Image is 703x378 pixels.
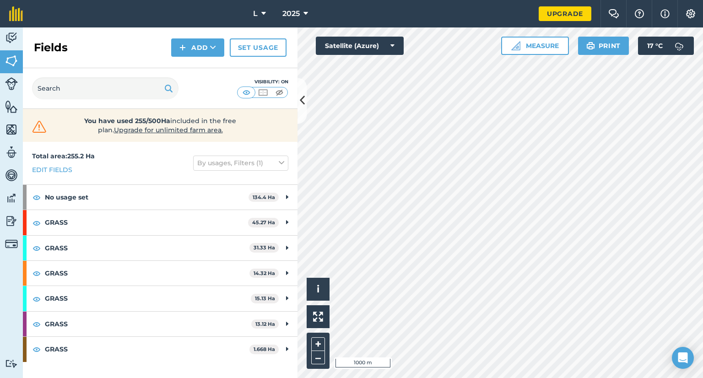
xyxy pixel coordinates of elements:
strong: GRASS [45,236,249,260]
img: Four arrows, one pointing top left, one top right, one bottom right and the last bottom left [313,312,323,322]
div: GRASS31.33 Ha [23,236,297,260]
strong: You have used 255/500Ha [84,117,170,125]
div: GRASS45.27 Ha [23,210,297,235]
div: No usage set134.4 Ha [23,185,297,210]
span: 17 ° C [647,37,663,55]
img: svg+xml;base64,PHN2ZyB4bWxucz0iaHR0cDovL3d3dy53My5vcmcvMjAwMC9zdmciIHdpZHRoPSIxOCIgaGVpZ2h0PSIyNC... [32,344,41,355]
strong: 1.668 Ha [254,346,275,352]
img: svg+xml;base64,PD94bWwgdmVyc2lvbj0iMS4wIiBlbmNvZGluZz0idXRmLTgiPz4KPCEtLSBHZW5lcmF0b3I6IEFkb2JlIE... [670,37,688,55]
div: Open Intercom Messenger [672,347,694,369]
img: svg+xml;base64,PHN2ZyB4bWxucz0iaHR0cDovL3d3dy53My5vcmcvMjAwMC9zdmciIHdpZHRoPSIxNyIgaGVpZ2h0PSIxNy... [660,8,670,19]
span: i [317,283,319,295]
img: svg+xml;base64,PHN2ZyB4bWxucz0iaHR0cDovL3d3dy53My5vcmcvMjAwMC9zdmciIHdpZHRoPSIxOCIgaGVpZ2h0PSIyNC... [32,192,41,203]
img: svg+xml;base64,PHN2ZyB4bWxucz0iaHR0cDovL3d3dy53My5vcmcvMjAwMC9zdmciIHdpZHRoPSI1NiIgaGVpZ2h0PSI2MC... [5,54,18,68]
img: svg+xml;base64,PHN2ZyB4bWxucz0iaHR0cDovL3d3dy53My5vcmcvMjAwMC9zdmciIHdpZHRoPSIxOSIgaGVpZ2h0PSIyNC... [586,40,595,51]
button: Add [171,38,224,57]
img: svg+xml;base64,PHN2ZyB4bWxucz0iaHR0cDovL3d3dy53My5vcmcvMjAwMC9zdmciIHdpZHRoPSI1MCIgaGVpZ2h0PSI0MC... [257,88,269,97]
img: svg+xml;base64,PD94bWwgdmVyc2lvbj0iMS4wIiBlbmNvZGluZz0idXRmLTgiPz4KPCEtLSBHZW5lcmF0b3I6IEFkb2JlIE... [5,191,18,205]
button: Satellite (Azure) [316,37,404,55]
img: svg+xml;base64,PHN2ZyB4bWxucz0iaHR0cDovL3d3dy53My5vcmcvMjAwMC9zdmciIHdpZHRoPSIxOCIgaGVpZ2h0PSIyNC... [32,293,41,304]
strong: GRASS [45,337,249,362]
img: svg+xml;base64,PD94bWwgdmVyc2lvbj0iMS4wIiBlbmNvZGluZz0idXRmLTgiPz4KPCEtLSBHZW5lcmF0b3I6IEFkb2JlIE... [5,146,18,159]
button: Print [578,37,629,55]
img: svg+xml;base64,PHN2ZyB4bWxucz0iaHR0cDovL3d3dy53My5vcmcvMjAwMC9zdmciIHdpZHRoPSIxOCIgaGVpZ2h0PSIyNC... [32,243,41,254]
button: – [311,351,325,364]
input: Search [32,77,178,99]
img: svg+xml;base64,PD94bWwgdmVyc2lvbj0iMS4wIiBlbmNvZGluZz0idXRmLTgiPz4KPCEtLSBHZW5lcmF0b3I6IEFkb2JlIE... [5,31,18,45]
img: svg+xml;base64,PHN2ZyB4bWxucz0iaHR0cDovL3d3dy53My5vcmcvMjAwMC9zdmciIHdpZHRoPSIxOCIgaGVpZ2h0PSIyNC... [32,268,41,279]
img: svg+xml;base64,PD94bWwgdmVyc2lvbj0iMS4wIiBlbmNvZGluZz0idXRmLTgiPz4KPCEtLSBHZW5lcmF0b3I6IEFkb2JlIE... [5,359,18,368]
span: Upgrade for unlimited farm area. [114,126,223,134]
strong: 14.32 Ha [254,270,275,276]
div: Visibility: On [237,78,288,86]
img: svg+xml;base64,PHN2ZyB4bWxucz0iaHR0cDovL3d3dy53My5vcmcvMjAwMC9zdmciIHdpZHRoPSI1NiIgaGVpZ2h0PSI2MC... [5,100,18,113]
strong: 31.33 Ha [254,244,275,251]
button: 17 °C [638,37,694,55]
img: fieldmargin Logo [9,6,23,21]
img: svg+xml;base64,PD94bWwgdmVyc2lvbj0iMS4wIiBlbmNvZGluZz0idXRmLTgiPz4KPCEtLSBHZW5lcmF0b3I6IEFkb2JlIE... [5,168,18,182]
div: GRASS13.12 Ha [23,312,297,336]
img: svg+xml;base64,PHN2ZyB4bWxucz0iaHR0cDovL3d3dy53My5vcmcvMjAwMC9zdmciIHdpZHRoPSIxOCIgaGVpZ2h0PSIyNC... [32,217,41,228]
span: included in the free plan . [63,116,258,135]
strong: GRASS [45,261,249,286]
strong: GRASS [45,286,251,311]
img: svg+xml;base64,PHN2ZyB4bWxucz0iaHR0cDovL3d3dy53My5vcmcvMjAwMC9zdmciIHdpZHRoPSI1MCIgaGVpZ2h0PSI0MC... [274,88,285,97]
strong: Total area : 255.2 Ha [32,152,95,160]
a: Upgrade [539,6,591,21]
img: svg+xml;base64,PD94bWwgdmVyc2lvbj0iMS4wIiBlbmNvZGluZz0idXRmLTgiPz4KPCEtLSBHZW5lcmF0b3I6IEFkb2JlIE... [5,238,18,250]
button: i [307,278,330,301]
strong: 13.12 Ha [255,321,275,327]
button: + [311,337,325,351]
img: svg+xml;base64,PHN2ZyB4bWxucz0iaHR0cDovL3d3dy53My5vcmcvMjAwMC9zdmciIHdpZHRoPSIxNCIgaGVpZ2h0PSIyNC... [179,42,186,53]
div: GRASS14.32 Ha [23,261,297,286]
strong: No usage set [45,185,249,210]
span: L [253,8,258,19]
button: Measure [501,37,569,55]
img: A cog icon [685,9,696,18]
strong: GRASS [45,210,248,235]
img: svg+xml;base64,PHN2ZyB4bWxucz0iaHR0cDovL3d3dy53My5vcmcvMjAwMC9zdmciIHdpZHRoPSIxOCIgaGVpZ2h0PSIyNC... [32,319,41,329]
img: Two speech bubbles overlapping with the left bubble in the forefront [608,9,619,18]
span: 2025 [282,8,300,19]
strong: 134.4 Ha [253,194,275,200]
img: svg+xml;base64,PD94bWwgdmVyc2lvbj0iMS4wIiBlbmNvZGluZz0idXRmLTgiPz4KPCEtLSBHZW5lcmF0b3I6IEFkb2JlIE... [5,214,18,228]
img: svg+xml;base64,PHN2ZyB4bWxucz0iaHR0cDovL3d3dy53My5vcmcvMjAwMC9zdmciIHdpZHRoPSIzMiIgaGVpZ2h0PSIzMC... [30,120,49,134]
a: You have used 255/500Haincluded in the free plan.Upgrade for unlimited farm area. [30,116,290,135]
button: By usages, Filters (1) [193,156,288,170]
strong: 45.27 Ha [252,219,275,226]
div: GRASS15.13 Ha [23,286,297,311]
a: Edit fields [32,165,72,175]
a: Set usage [230,38,287,57]
img: Ruler icon [511,41,520,50]
strong: GRASS [45,312,251,336]
strong: 15.13 Ha [255,295,275,302]
img: svg+xml;base64,PHN2ZyB4bWxucz0iaHR0cDovL3d3dy53My5vcmcvMjAwMC9zdmciIHdpZHRoPSI1MCIgaGVpZ2h0PSI0MC... [241,88,252,97]
img: svg+xml;base64,PD94bWwgdmVyc2lvbj0iMS4wIiBlbmNvZGluZz0idXRmLTgiPz4KPCEtLSBHZW5lcmF0b3I6IEFkb2JlIE... [5,77,18,90]
img: svg+xml;base64,PHN2ZyB4bWxucz0iaHR0cDovL3d3dy53My5vcmcvMjAwMC9zdmciIHdpZHRoPSI1NiIgaGVpZ2h0PSI2MC... [5,123,18,136]
img: svg+xml;base64,PHN2ZyB4bWxucz0iaHR0cDovL3d3dy53My5vcmcvMjAwMC9zdmciIHdpZHRoPSIxOSIgaGVpZ2h0PSIyNC... [164,83,173,94]
div: GRASS1.668 Ha [23,337,297,362]
img: A question mark icon [634,9,645,18]
h2: Fields [34,40,68,55]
